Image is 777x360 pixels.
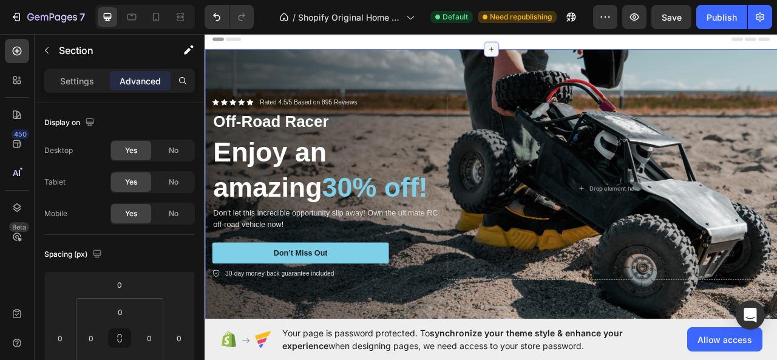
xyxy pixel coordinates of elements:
div: Mobile [44,208,67,219]
span: No [169,145,178,156]
span: Allow access [697,333,752,346]
input: 0 [170,329,188,347]
span: Your page is password protected. To when designing pages, we need access to your store password. [282,327,670,352]
span: Yes [125,177,137,188]
input: 0 [107,276,132,294]
div: Beta [9,222,29,232]
span: synchronize your theme style & enhance your experience [282,328,623,351]
p: 7 [80,10,85,24]
div: Display on [44,115,97,131]
span: Save [662,12,682,22]
div: Tablet [44,177,66,188]
button: Publish [696,5,747,29]
input: 0px [82,329,100,347]
input: 0px [108,303,132,321]
p: Settings [60,75,94,87]
div: Spacing (px) [44,246,104,263]
div: 450 [12,129,29,139]
div: Drop element here [489,197,553,207]
button: Don’t Miss Out [9,271,234,298]
div: Publish [707,11,737,24]
div: Open Intercom Messenger [736,301,765,330]
div: Desktop [44,145,73,156]
div: Undo/Redo [205,5,254,29]
button: Save [651,5,691,29]
button: Allow access [687,327,762,352]
span: / [293,11,296,24]
p: Section [59,43,158,58]
span: Yes [125,145,137,156]
iframe: Design area [205,30,777,324]
div: Don’t Miss Out [87,278,156,291]
span: Shopify Original Home Template [298,11,401,24]
span: Yes [125,208,137,219]
input: 0px [140,329,158,347]
p: 30-day money-back guarantee included [25,304,164,316]
span: No [169,177,178,188]
p: Advanced [120,75,161,87]
span: Default [443,12,468,22]
button: 7 [5,5,90,29]
span: No [169,208,178,219]
input: 0 [51,329,69,347]
span: Need republishing [490,12,552,22]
